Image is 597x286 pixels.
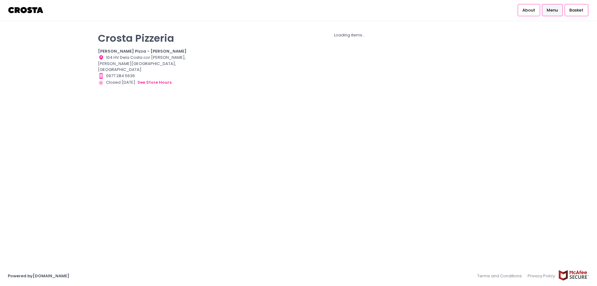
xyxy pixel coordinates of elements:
a: About [518,4,540,16]
span: Menu [547,7,558,13]
div: 104 HV Dela Costa cor [PERSON_NAME], [PERSON_NAME][GEOGRAPHIC_DATA], [GEOGRAPHIC_DATA] [98,54,192,73]
img: logo [8,5,44,16]
b: [PERSON_NAME] Pizza - [PERSON_NAME] [98,48,187,54]
div: Loading items... [200,32,499,38]
a: Privacy Policy [525,270,558,282]
div: 0977 284 5636 [98,73,192,79]
a: Menu [542,4,563,16]
img: mcafee-secure [558,270,589,281]
span: About [522,7,535,13]
button: see store hours [137,79,172,86]
span: Basket [569,7,583,13]
p: Crosta Pizzeria [98,32,192,44]
div: Closed [DATE]. [98,79,192,86]
a: Powered by[DOMAIN_NAME] [8,273,69,279]
a: Terms and Conditions [477,270,525,282]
